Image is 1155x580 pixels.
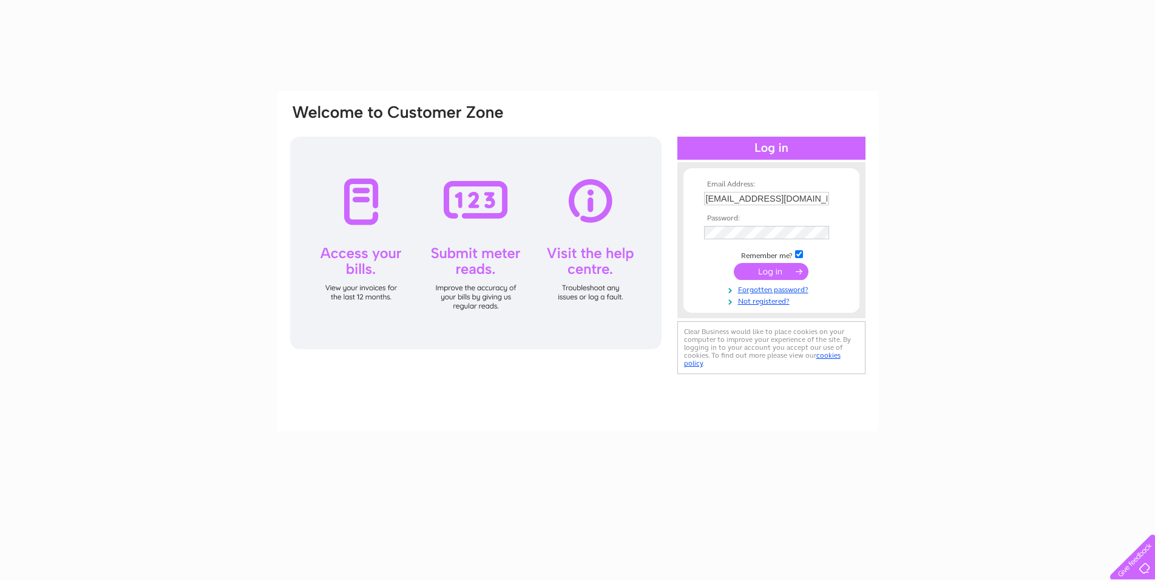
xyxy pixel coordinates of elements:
[704,283,842,295] a: Forgotten password?
[704,295,842,306] a: Not registered?
[684,351,841,367] a: cookies policy
[701,214,842,223] th: Password:
[701,248,842,261] td: Remember me?
[701,180,842,189] th: Email Address:
[677,321,865,374] div: Clear Business would like to place cookies on your computer to improve your experience of the sit...
[734,263,808,280] input: Submit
